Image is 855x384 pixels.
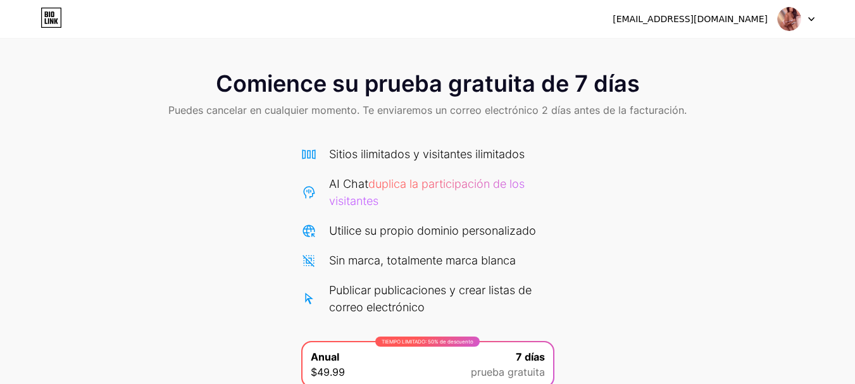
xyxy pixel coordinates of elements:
font: Anual [311,350,339,363]
font: [EMAIL_ADDRESS][DOMAIN_NAME] [613,14,768,24]
font: TIEMPO LIMITADO: 50% de descuento [382,338,473,345]
font: AI Chat [329,177,368,190]
font: $49.99 [311,366,345,378]
font: 7 días [516,350,545,363]
font: Comience su prueba gratuita de 7 días [216,70,640,97]
font: Sin marca, totalmente marca blanca [329,254,516,267]
font: Sitios ilimitados y visitantes ilimitados [329,147,525,161]
font: Publicar publicaciones y crear listas de correo electrónico [329,283,532,314]
img: lucianabc_ [777,7,801,31]
font: Utilice su propio dominio personalizado [329,224,536,237]
font: duplica la participación de los visitantes [329,177,525,207]
font: Puedes cancelar en cualquier momento. Te enviaremos un correo electrónico 2 días antes de la fact... [168,104,687,116]
font: prueba gratuita [471,366,545,378]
